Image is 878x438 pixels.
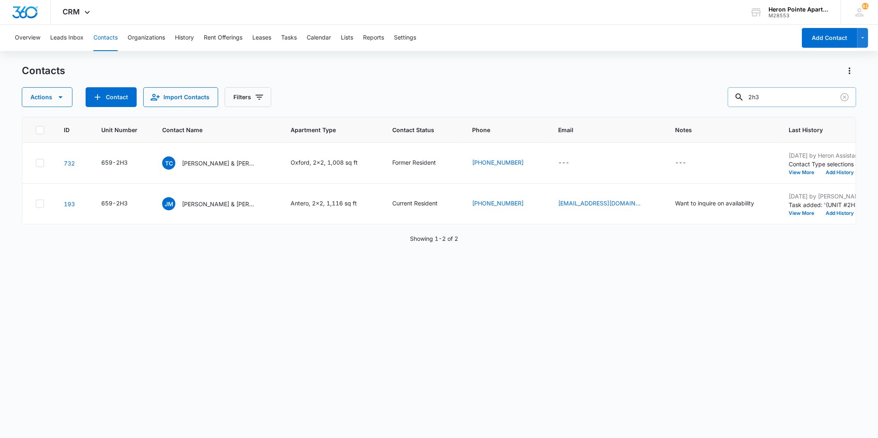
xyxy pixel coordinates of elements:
button: Actions [843,64,856,77]
a: [EMAIL_ADDRESS][DOMAIN_NAME] [558,199,640,207]
div: Antero, 2x2, 1,116 sq ft [291,199,357,207]
div: Phone - 5742863401 - Select to Edit Field [472,158,538,168]
span: Contact Status [392,126,440,134]
div: account id [769,13,829,19]
span: Notes [675,126,769,134]
div: 659-2H3 [101,199,128,207]
p: Showing 1-2 of 2 [410,234,458,243]
span: Email [558,126,643,134]
button: Import Contacts [143,87,218,107]
button: Contacts [93,25,118,51]
div: Oxford, 2x2, 1,008 sq ft [291,158,358,167]
div: Apartment Type - Oxford, 2x2, 1,008 sq ft - Select to Edit Field [291,158,373,168]
span: JM [162,197,175,210]
div: Contact Name - Thad Cook & Evan Cook - Select to Edit Field [162,156,271,170]
div: notifications count [862,3,869,9]
div: Phone - 7207273245 - Select to Edit Field [472,199,538,209]
button: Filters [225,87,271,107]
span: ID [64,126,70,134]
button: Calendar [307,25,331,51]
button: Add Contact [86,87,137,107]
span: Apartment Type [291,126,373,134]
a: Navigate to contact details page for Thad Cook & Evan Cook [64,160,75,167]
div: account name [769,6,829,13]
button: Leases [252,25,271,51]
button: Add History [820,170,859,175]
div: Email - mrmrsmoore1115@gmail.com - Select to Edit Field [558,199,655,209]
button: Overview [15,25,40,51]
div: Want to inquire on availability [675,199,754,207]
button: Clear [838,91,851,104]
button: View More [789,211,820,216]
div: Contact Status - Current Resident - Select to Edit Field [392,199,452,209]
div: Notes - - Select to Edit Field [675,158,701,168]
button: Tasks [281,25,297,51]
div: --- [675,158,686,168]
button: Reports [363,25,384,51]
div: Email - - Select to Edit Field [558,158,584,168]
span: TC [162,156,175,170]
p: [PERSON_NAME] & [PERSON_NAME] [182,159,256,168]
button: Add History [820,211,859,216]
button: Add Contact [802,28,857,48]
p: [PERSON_NAME] & [PERSON_NAME] & [PERSON_NAME] [182,200,256,208]
h1: Contacts [22,65,65,77]
button: Actions [22,87,72,107]
button: Organizations [128,25,165,51]
div: Current Resident [392,199,438,207]
a: [PHONE_NUMBER] [472,158,524,167]
button: Settings [394,25,416,51]
div: --- [558,158,569,168]
span: Phone [472,126,526,134]
button: Rent Offerings [204,25,242,51]
div: Notes - Want to inquire on availability - Select to Edit Field [675,199,769,209]
button: Leads Inbox [50,25,84,51]
span: Unit Number [101,126,142,134]
div: Apartment Type - Antero, 2x2, 1,116 sq ft - Select to Edit Field [291,199,372,209]
div: Unit Number - 659-2H3 - Select to Edit Field [101,199,142,209]
a: [PHONE_NUMBER] [472,199,524,207]
div: Contact Name - Joshua Moore & Christina Moore & Clay Cook - Select to Edit Field [162,197,271,210]
div: Contact Status - Former Resident - Select to Edit Field [392,158,451,168]
button: History [175,25,194,51]
button: View More [789,170,820,175]
span: CRM [63,7,80,16]
div: 659-2H3 [101,158,128,167]
span: Contact Name [162,126,259,134]
button: Lists [341,25,353,51]
div: Former Resident [392,158,436,167]
input: Search Contacts [728,87,856,107]
span: 81 [862,3,869,9]
div: Unit Number - 659-2H3 - Select to Edit Field [101,158,142,168]
a: Navigate to contact details page for Joshua Moore & Christina Moore & Clay Cook [64,200,75,207]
